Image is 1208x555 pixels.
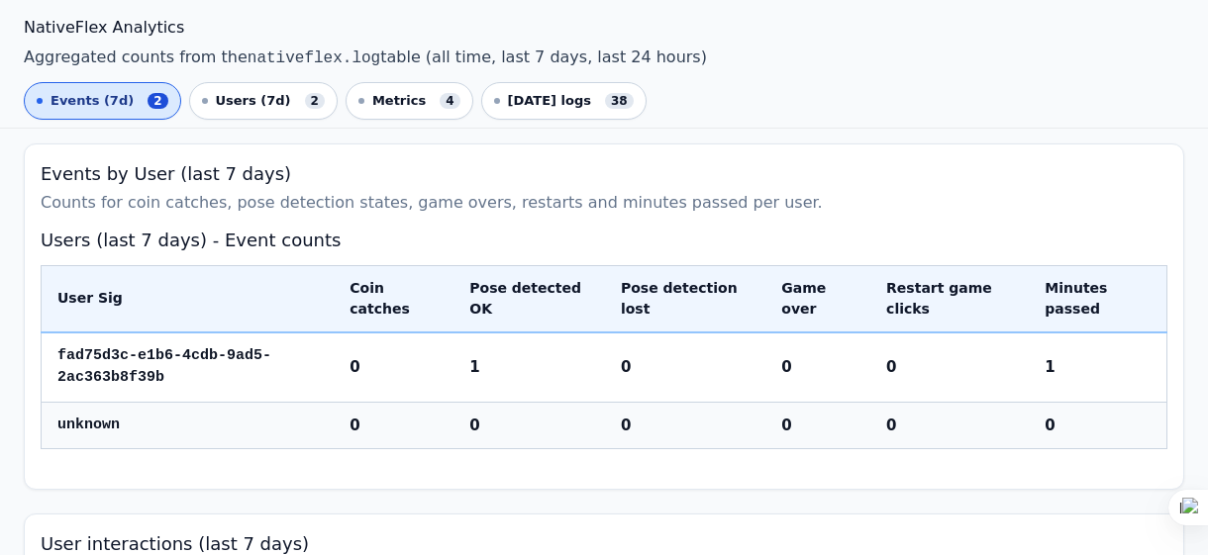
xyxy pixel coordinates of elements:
[481,82,647,120] a: [DATE] logs38
[41,191,1167,215] p: Counts for coin catches, pose detection states, game overs, restarts and minutes passed per user.
[42,402,335,449] td: unknown
[305,93,325,109] span: 2
[189,82,338,120] a: Users (7d)2
[765,265,870,332] th: Game over
[765,332,870,403] td: 0
[1029,402,1166,449] td: 0
[148,93,167,109] span: 2
[605,402,765,449] td: 0
[453,332,605,403] td: 1
[440,93,459,109] span: 4
[1029,332,1166,403] td: 1
[24,16,1184,40] h1: NativeFlex Analytics
[248,49,380,67] code: nativeflex.log
[24,82,1184,120] nav: Mini navigation
[334,332,453,403] td: 0
[24,46,1184,70] p: Aggregated counts from the table (all time, last 7 days, last 24 hours)
[605,265,765,332] th: Pose detection lost
[870,265,1029,332] th: Restart game clicks
[605,332,765,403] td: 0
[1029,265,1166,332] th: Minutes passed
[453,402,605,449] td: 0
[42,265,335,332] th: User Sig
[41,227,1167,253] h2: Users (last 7 days) - Event counts
[334,265,453,332] th: Coin catches
[870,332,1029,403] td: 0
[870,402,1029,449] td: 0
[41,160,1167,187] h2: Events by User (last 7 days)
[765,402,870,449] td: 0
[334,402,453,449] td: 0
[24,82,181,120] a: Events (7d)2
[42,332,335,403] td: fad75d3c-e1b6-4cdb-9ad5-2ac363b8f39b
[605,93,634,109] span: 38
[453,265,605,332] th: Pose detected OK
[346,82,473,120] a: Metrics4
